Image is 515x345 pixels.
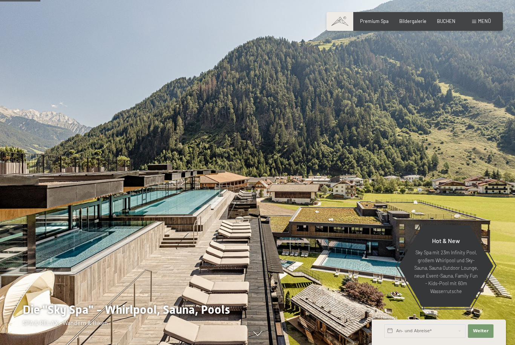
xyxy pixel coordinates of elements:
span: Weiter [473,328,489,334]
a: Bildergalerie [399,18,426,24]
button: Weiter [468,324,494,338]
a: Hot & New Sky Spa mit 23m Infinity Pool, großem Whirlpool und Sky-Sauna, Sauna Outdoor Lounge, ne... [398,225,494,307]
p: Sky Spa mit 23m Infinity Pool, großem Whirlpool und Sky-Sauna, Sauna Outdoor Lounge, neue Event-S... [413,249,479,295]
a: Premium Spa [360,18,389,24]
span: Menü [478,18,491,24]
a: BUCHEN [437,18,455,24]
span: Hot & New [432,237,460,244]
span: Schnellanfrage [372,315,398,319]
